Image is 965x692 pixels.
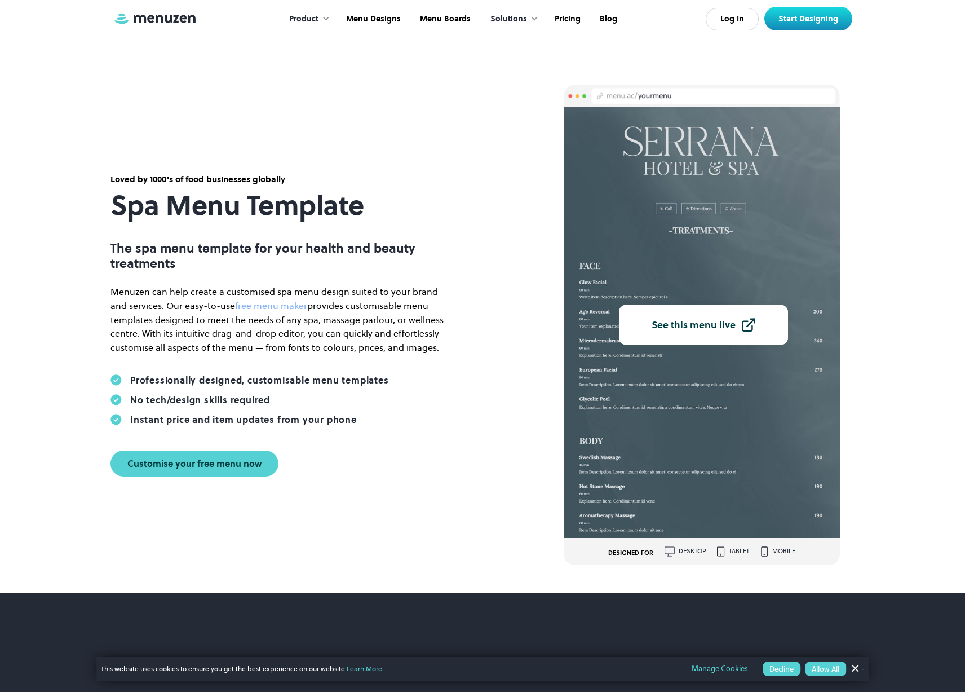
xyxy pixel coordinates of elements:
[347,664,382,673] a: Learn More
[110,241,449,271] p: The spa menu template for your health and beauty treatments
[101,664,676,674] span: This website uses cookies to ensure you get the best experience on our website.
[278,2,335,37] div: Product
[130,374,389,386] div: Professionally designed, customisable menu templates
[127,459,262,468] div: Customise your free menu now
[805,662,846,676] button: Allow All
[110,190,449,221] h1: Spa Menu Template
[130,414,357,425] div: Instant price and item updates from your phone
[692,663,748,675] a: Manage Cookies
[706,8,759,30] a: Log In
[608,550,653,557] div: DESIGNED FOR
[289,13,318,25] div: Product
[130,394,270,405] div: No tech/design skills required
[335,2,409,37] a: Menu Designs
[763,662,800,676] button: Decline
[110,173,449,186] div: Loved by 1000's of food businesses globally
[729,548,749,554] div: tablet
[846,660,863,677] a: Dismiss Banner
[679,548,706,554] div: desktop
[235,299,307,312] a: free menu maker
[409,2,479,37] a: Menu Boards
[772,548,795,554] div: mobile
[589,2,626,37] a: Blog
[764,7,852,30] a: Start Designing
[110,451,278,477] a: Customise your free menu now
[479,2,544,37] div: Solutions
[564,107,840,538] img: Spa Menu Template
[544,2,589,37] a: Pricing
[619,305,788,345] a: See this menu live
[110,285,449,355] p: Menuzen can help create a customised spa menu design suited to your brand and services. Our easy-...
[652,320,736,330] div: See this menu live
[490,13,527,25] div: Solutions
